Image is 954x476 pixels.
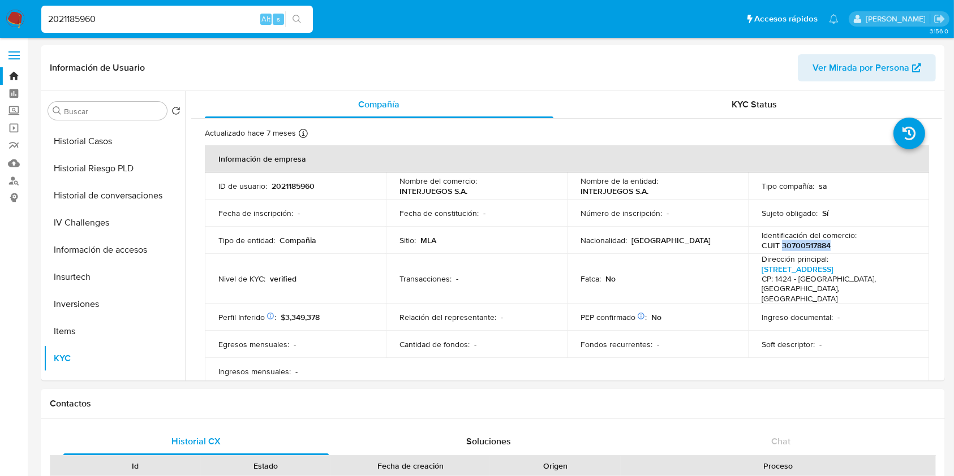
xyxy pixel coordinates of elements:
input: Buscar usuario o caso... [41,12,313,27]
div: Origen [498,460,613,471]
div: Fecha de creación [339,460,482,471]
div: Estado [209,460,324,471]
p: INTERJUEGOS S.A. [399,186,467,196]
p: - [657,339,659,349]
button: Historial Casos [44,128,185,155]
p: Dirección principal : [762,254,828,264]
p: - [819,339,822,349]
p: Cantidad de fondos : [399,339,470,349]
span: KYC Status [732,98,777,111]
div: Id [78,460,193,471]
p: verified [270,274,296,284]
p: Fecha de constitución : [399,208,479,218]
th: Información de empresa [205,145,929,172]
a: Salir [934,13,946,25]
p: Nacionalidad : [581,235,627,245]
p: Compañia [280,235,316,245]
p: Fatca : [581,274,601,284]
p: Sujeto obligado : [762,208,818,218]
p: - [837,312,840,322]
a: [STREET_ADDRESS] [762,263,833,275]
h1: Información de Usuario [50,62,145,73]
p: No [605,274,616,284]
div: Proceso [629,460,927,471]
p: eliana.eguerrero@mercadolibre.com [866,14,930,24]
p: Egresos mensuales : [218,339,289,349]
p: Fondos recurrentes : [581,339,652,349]
p: 2021185960 [272,181,315,191]
p: - [456,274,458,284]
span: Accesos rápidos [754,13,818,25]
p: INTERJUEGOS S.A. [581,186,648,196]
p: Sitio : [399,235,416,245]
span: s [277,14,280,24]
p: sa [819,181,827,191]
p: Número de inscripción : [581,208,662,218]
p: - [474,339,476,349]
span: Soluciones [466,435,511,448]
p: Tipo compañía : [762,181,814,191]
p: PEP confirmado : [581,312,647,322]
button: Ver Mirada por Persona [798,54,936,81]
button: Items [44,318,185,345]
a: Notificaciones [829,14,839,24]
p: Actualizado hace 7 meses [205,128,296,139]
span: $3,349,378 [281,311,320,323]
button: Volver al orden por defecto [171,106,181,119]
button: search-icon [285,11,308,27]
p: Nombre de la entidad : [581,176,658,186]
button: Insurtech [44,263,185,291]
p: - [667,208,669,218]
p: [GEOGRAPHIC_DATA] [631,235,711,245]
button: Inversiones [44,291,185,318]
button: Lista Interna [44,372,185,399]
p: Soft descriptor : [762,339,815,349]
span: Chat [771,435,790,448]
p: No [651,312,661,322]
button: Buscar [53,106,62,115]
p: Identificación del comercio : [762,230,857,240]
p: Nivel de KYC : [218,274,265,284]
button: Historial Riesgo PLD [44,155,185,182]
p: Ingresos mensuales : [218,366,291,377]
span: Ver Mirada por Persona [813,54,909,81]
input: Buscar [64,106,162,116]
p: - [298,208,300,218]
button: Información de accesos [44,236,185,263]
span: Compañía [358,98,399,111]
h4: CP: 1424 - [GEOGRAPHIC_DATA], [GEOGRAPHIC_DATA], [GEOGRAPHIC_DATA] [762,274,911,304]
button: IV Challenges [44,209,185,236]
p: Transacciones : [399,274,452,284]
p: - [295,366,298,377]
p: Perfil Inferido : [218,312,276,322]
span: Historial CX [171,435,221,448]
p: MLA [420,235,436,245]
p: Tipo de entidad : [218,235,275,245]
p: Sí [822,208,828,218]
p: Nombre del comercio : [399,176,477,186]
p: Ingreso documental : [762,312,833,322]
p: Fecha de inscripción : [218,208,293,218]
p: ID de usuario : [218,181,267,191]
p: CUIT 30700517884 [762,240,831,250]
p: - [483,208,485,218]
p: - [294,339,296,349]
p: Relación del representante : [399,312,496,322]
button: Historial de conversaciones [44,182,185,209]
button: KYC [44,345,185,372]
p: - [501,312,503,322]
span: Alt [261,14,270,24]
h1: Contactos [50,398,936,409]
